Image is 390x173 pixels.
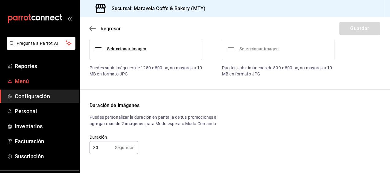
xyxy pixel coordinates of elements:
[15,77,75,85] span: Menú
[90,135,138,139] label: Duración
[222,65,335,77] div: Puedes subir imágenes de 800 x 800 px, no mayores a 10 MB en formato JPG
[15,137,75,145] span: Facturación
[239,46,279,51] a: Seleccionar imagen
[15,107,75,115] span: Personal
[90,26,121,32] button: Regresar
[17,40,66,47] span: Pregunta a Parrot AI
[15,122,75,130] span: Inventarios
[7,37,75,50] button: Pregunta a Parrot AI
[90,65,202,77] div: Puedes subir imágenes de 1280 x 800 px, no mayores a 10 MB en formato JPG
[101,26,121,32] span: Regresar
[107,46,146,51] a: Seleccionar imagen
[115,145,134,150] div: Segundos
[90,141,113,154] input: 0
[15,62,75,70] span: Reportes
[67,16,72,21] button: open_drawer_menu
[15,152,75,160] span: Suscripción
[90,102,380,109] div: Duración de imágenes
[107,5,205,12] h3: Sucursal: Maravela Coffe & Bakery (MTY)
[15,92,75,100] span: Configuración
[90,115,218,120] span: Puedes personalizar la duración en pantalla de tus promociones al
[145,121,217,126] span: para Modo espera o Modo Comanda.
[4,44,75,51] a: Pregunta a Parrot AI
[90,121,145,126] span: agregar más de 2 imágenes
